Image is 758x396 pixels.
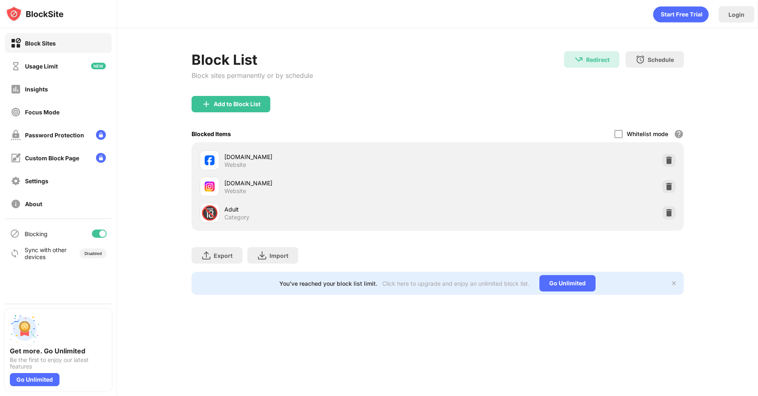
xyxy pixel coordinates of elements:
img: push-unlimited.svg [10,314,39,344]
div: Category [224,214,249,221]
div: 🔞 [201,205,218,221]
div: Click here to upgrade and enjoy an unlimited block list. [382,280,530,287]
div: Sync with other devices [25,246,67,260]
img: blocking-icon.svg [10,229,20,239]
div: Block Sites [25,40,56,47]
div: About [25,200,42,207]
div: Get more. Go Unlimited [10,347,107,355]
div: Import [269,252,288,259]
img: insights-off.svg [11,84,21,94]
div: Go Unlimited [10,373,59,386]
div: Be the first to enjoy our latest features [10,357,107,370]
img: x-button.svg [671,280,677,287]
div: Insights [25,86,48,93]
div: Usage Limit [25,63,58,70]
div: Add to Block List [214,101,260,107]
img: time-usage-off.svg [11,61,21,71]
div: Redirect [586,56,610,63]
img: favicons [205,155,215,165]
img: lock-menu.svg [96,153,106,163]
div: Login [728,11,744,18]
div: Settings [25,178,48,184]
img: customize-block-page-off.svg [11,153,21,163]
div: animation [653,6,709,23]
div: Blocked Items [192,130,231,137]
div: Website [224,187,246,195]
div: Block sites permanently or by schedule [192,71,313,80]
img: about-off.svg [11,199,21,209]
div: Password Protection [25,132,84,139]
img: logo-blocksite.svg [6,6,64,22]
div: Schedule [648,56,674,63]
img: block-on.svg [11,38,21,48]
div: Custom Block Page [25,155,79,162]
div: You’ve reached your block list limit. [279,280,377,287]
img: new-icon.svg [91,63,106,69]
img: settings-off.svg [11,176,21,186]
div: Website [224,161,246,168]
div: Go Unlimited [539,275,596,291]
div: Whitelist mode [627,130,668,137]
div: [DOMAIN_NAME] [224,152,438,161]
div: Focus Mode [25,109,59,116]
div: Export [214,252,233,259]
div: [DOMAIN_NAME] [224,179,438,187]
img: favicons [205,182,215,191]
div: Adult [224,205,438,214]
div: Block List [192,51,313,68]
img: focus-off.svg [11,107,21,117]
img: sync-icon.svg [10,248,20,258]
img: password-protection-off.svg [11,130,21,140]
div: Blocking [25,230,48,237]
div: Disabled [84,251,102,256]
img: lock-menu.svg [96,130,106,140]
